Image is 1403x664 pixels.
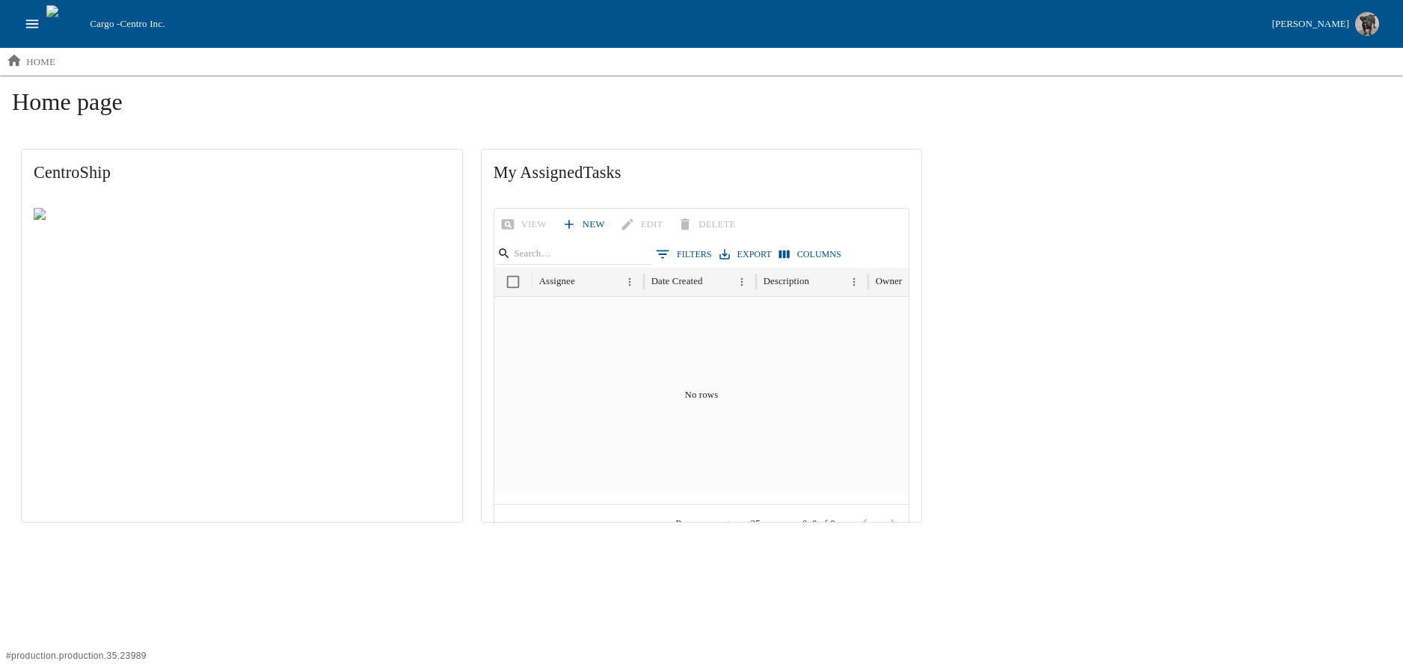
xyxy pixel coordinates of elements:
button: Menu [844,272,865,292]
button: [PERSON_NAME] [1266,7,1385,40]
div: Date Created [651,276,703,287]
span: CentroShip [34,162,450,184]
div: No rows [494,297,909,493]
p: home [26,55,55,70]
div: Search [497,243,652,268]
div: Description [764,276,809,287]
input: Search… [514,244,630,265]
p: 0–0 of 0 [802,517,835,530]
h1: Home page [12,87,1391,128]
button: Export [716,244,776,265]
img: cargo logo [46,5,84,43]
p: Rows per page: [675,517,737,530]
a: New [559,212,611,238]
button: open drawer [18,10,46,38]
div: Assignee [539,276,575,287]
img: Profile image [1355,12,1379,36]
img: Centro ship [34,208,108,226]
button: Sort [903,272,924,292]
button: Sort [811,272,831,292]
span: Centro Inc. [120,18,165,29]
button: Show filters [652,243,716,265]
button: Menu [620,272,640,292]
div: [PERSON_NAME] [1272,16,1349,33]
span: Tasks [583,163,621,182]
div: 25 [743,514,779,535]
div: Owner [876,276,903,287]
button: Sort [577,272,597,292]
button: Sort [704,272,725,292]
div: Cargo - [84,16,1265,31]
span: My Assigned [494,162,910,184]
button: Select columns [776,244,845,265]
button: Menu [732,272,752,292]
